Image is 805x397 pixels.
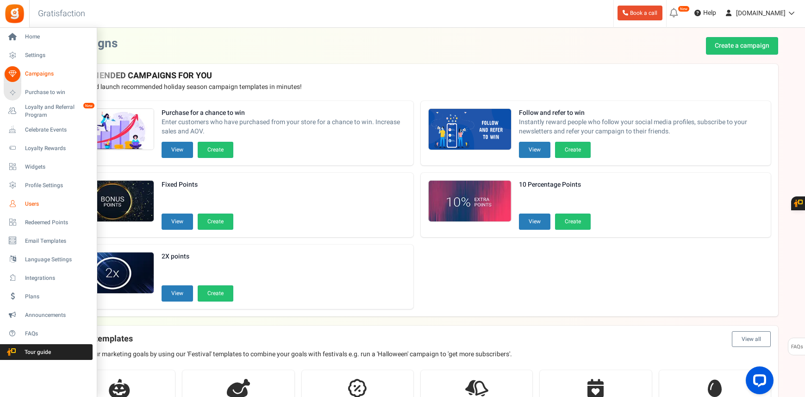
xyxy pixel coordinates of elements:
span: Loyalty Rewards [25,145,90,152]
a: Home [4,29,93,45]
strong: Fixed Points [162,180,233,189]
p: Preview and launch recommended holiday season campaign templates in minutes! [63,82,771,92]
img: Recommended Campaigns [429,109,511,151]
a: Users [4,196,93,212]
strong: Purchase for a chance to win [162,108,406,118]
button: Create [198,142,233,158]
span: Email Templates [25,237,90,245]
span: Announcements [25,311,90,319]
h4: Festival templates [63,331,771,347]
button: View all [732,331,771,347]
span: FAQs [791,338,803,356]
a: Language Settings [4,252,93,267]
a: Profile Settings [4,177,93,193]
span: Enter customers who have purchased from your store for a chance to win. Increase sales and AOV. [162,118,406,136]
h3: Gratisfaction [28,5,95,23]
span: Celebrate Events [25,126,90,134]
em: New [678,6,690,12]
span: Language Settings [25,256,90,264]
button: Create [555,142,591,158]
h4: RECOMMENDED CAMPAIGNS FOR YOU [63,71,771,81]
span: Plans [25,293,90,301]
a: Announcements [4,307,93,323]
a: Widgets [4,159,93,175]
button: View [519,214,550,230]
a: Settings [4,48,93,63]
img: Recommended Campaigns [71,109,154,151]
a: Help [691,6,720,20]
a: Book a call [618,6,662,20]
span: Help [701,8,716,18]
span: Loyalty and Referral Program [25,103,93,119]
span: FAQs [25,330,90,338]
strong: 2X points [162,252,233,261]
button: View [162,214,193,230]
span: Redeemed Points [25,219,90,227]
a: Purchase to win [4,85,93,101]
a: Plans [4,289,93,304]
em: New [83,102,95,109]
span: Integrations [25,274,90,282]
button: Create [198,214,233,230]
a: Celebrate Events [4,122,93,138]
span: Campaigns [25,70,90,78]
button: View [519,142,550,158]
a: FAQs [4,326,93,341]
img: Recommended Campaigns [71,181,154,222]
a: Email Templates [4,233,93,249]
button: Create [198,285,233,302]
img: Recommended Campaigns [429,181,511,222]
span: Home [25,33,90,41]
a: Loyalty and Referral Program New [4,103,93,119]
button: View [162,142,193,158]
a: Redeemed Points [4,214,93,230]
a: Campaigns [4,66,93,82]
img: Gratisfaction [4,3,25,24]
span: Widgets [25,163,90,171]
span: Settings [25,51,90,59]
span: [DOMAIN_NAME] [736,8,786,18]
span: Purchase to win [25,88,90,96]
a: Loyalty Rewards [4,140,93,156]
button: View [162,285,193,302]
span: Users [25,200,90,208]
span: Tour guide [4,348,69,356]
strong: Follow and refer to win [519,108,763,118]
img: Recommended Campaigns [71,252,154,294]
a: Integrations [4,270,93,286]
span: Profile Settings [25,182,90,189]
strong: 10 Percentage Points [519,180,591,189]
p: Achieve your marketing goals by using our 'Festival' templates to combine your goals with festiva... [63,350,771,359]
button: Create [555,214,591,230]
a: Create a campaign [706,37,778,55]
span: Instantly reward people who follow your social media profiles, subscribe to your newsletters and ... [519,118,763,136]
